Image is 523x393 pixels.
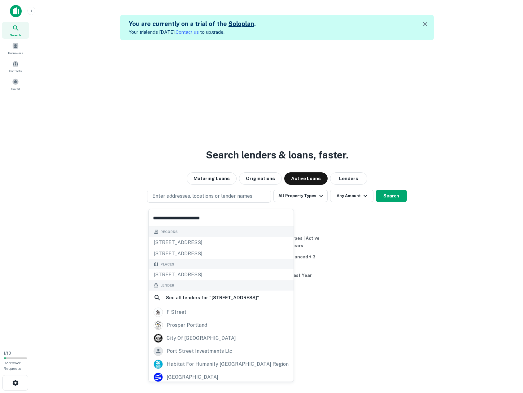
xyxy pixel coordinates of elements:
h3: Search lenders & loans, faster. [206,148,348,162]
span: Search [10,32,21,37]
span: Saved [11,86,20,91]
a: prosper portland [149,319,294,332]
div: port street investments llc [167,347,232,356]
div: prosper portland [167,321,207,330]
a: Soloplan [229,20,254,28]
a: [GEOGRAPHIC_DATA] [149,371,294,384]
img: picture [154,321,163,330]
p: Your trial ends [DATE]. to upgrade. [129,28,256,36]
h5: You are currently on a trial of the . [129,19,256,28]
a: Search [2,22,29,39]
span: 1 / 10 [4,351,11,356]
span: Borrowers [8,50,23,55]
button: Enter addresses, locations or lender names [147,190,271,203]
img: picture [154,308,163,317]
button: Lenders [330,172,367,185]
span: Borrower Requests [4,361,21,371]
button: Active Loans [284,172,328,185]
div: [STREET_ADDRESS] [149,237,294,248]
span: Lender [160,283,174,288]
div: habitat for humanity [GEOGRAPHIC_DATA] region [167,360,289,369]
span: Records [160,229,178,235]
a: city of [GEOGRAPHIC_DATA] [149,332,294,345]
div: [STREET_ADDRESS] [149,269,294,280]
img: picture [154,360,163,369]
span: Contacts [9,68,22,73]
h6: See all lenders for " [STREET_ADDRESS] " [166,294,259,301]
span: Places [160,262,174,267]
button: Originations [239,172,282,185]
a: Contacts [2,58,29,75]
a: Saved [2,76,29,93]
p: Enter addresses, locations or lender names [152,192,252,200]
button: Search [376,190,407,202]
div: city of [GEOGRAPHIC_DATA] [167,334,236,343]
a: Contact us [176,29,199,35]
div: [STREET_ADDRESS] [149,248,294,259]
button: All Property Types [273,190,327,202]
a: port street investments llc [149,345,294,358]
button: Maturing Loans [187,172,237,185]
div: [GEOGRAPHIC_DATA] [167,373,218,382]
a: habitat for humanity [GEOGRAPHIC_DATA] region [149,358,294,371]
img: capitalize-icon.png [10,5,22,17]
button: Any Amount [330,190,373,202]
iframe: Chat Widget [492,324,523,353]
img: picture [154,373,163,382]
a: f street [149,306,294,319]
div: f street [167,308,186,317]
img: picture [154,334,163,343]
a: Borrowers [2,40,29,57]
